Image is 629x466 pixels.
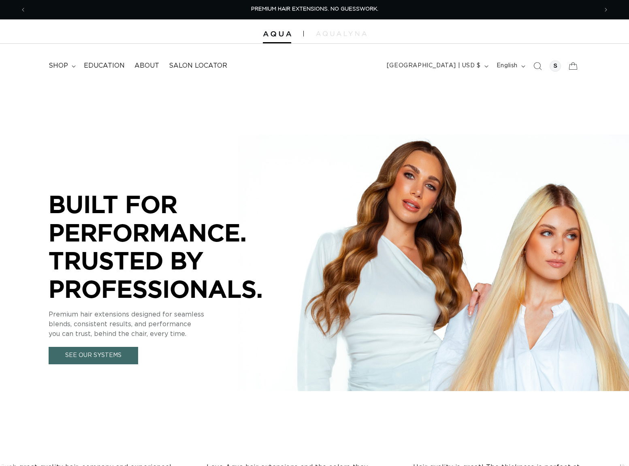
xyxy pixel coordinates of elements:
a: About [130,57,164,75]
img: aqualyna.com [316,31,367,36]
button: Next announcement [597,2,615,17]
a: Education [79,57,130,75]
span: PREMIUM HAIR EXTENSIONS. NO GUESSWORK. [251,6,378,12]
span: shop [49,62,68,70]
img: Aqua Hair Extensions [263,31,291,37]
a: See Our Systems [49,347,138,364]
span: English [497,62,518,70]
span: Salon Locator [169,62,227,70]
span: Education [84,62,125,70]
p: Premium hair extensions designed for seamless blends, consistent results, and performance you can... [49,310,292,339]
p: BUILT FOR PERFORMANCE. TRUSTED BY PROFESSIONALS. [49,190,292,303]
button: English [492,58,529,74]
button: [GEOGRAPHIC_DATA] | USD $ [382,58,492,74]
a: Salon Locator [164,57,232,75]
span: [GEOGRAPHIC_DATA] | USD $ [387,62,481,70]
button: Previous announcement [14,2,32,17]
span: About [134,62,159,70]
summary: shop [44,57,79,75]
summary: Search [529,57,546,75]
